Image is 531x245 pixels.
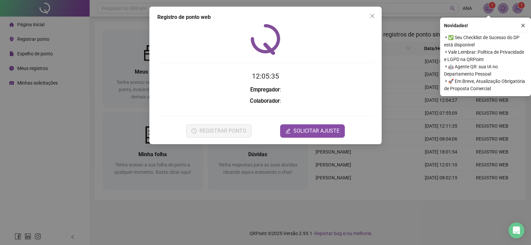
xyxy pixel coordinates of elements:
[280,124,345,138] button: editSOLICITAR AJUSTE
[293,127,340,135] span: SOLICITAR AJUSTE
[367,11,378,21] button: Close
[521,23,525,28] span: close
[444,34,527,48] span: ⚬ ✅ Seu Checklist de Sucesso do DP está disponível
[251,24,280,55] img: QRPoint
[250,87,280,93] strong: Empregador
[444,22,468,29] span: Novidades !
[186,124,252,138] button: REGISTRAR PONTO
[508,222,524,238] div: Open Intercom Messenger
[252,72,279,80] time: 12:05:35
[444,63,527,78] span: ⚬ 🤖 Agente QR: sua IA no Departamento Pessoal
[157,86,374,94] h3: :
[157,97,374,105] h3: :
[370,13,375,19] span: close
[250,98,280,104] strong: Colaborador
[285,128,291,134] span: edit
[444,78,527,92] span: ⚬ 🚀 Em Breve, Atualização Obrigatória de Proposta Comercial
[444,48,527,63] span: ⚬ Vale Lembrar: Política de Privacidade e LGPD na QRPoint
[157,13,374,21] div: Registro de ponto web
